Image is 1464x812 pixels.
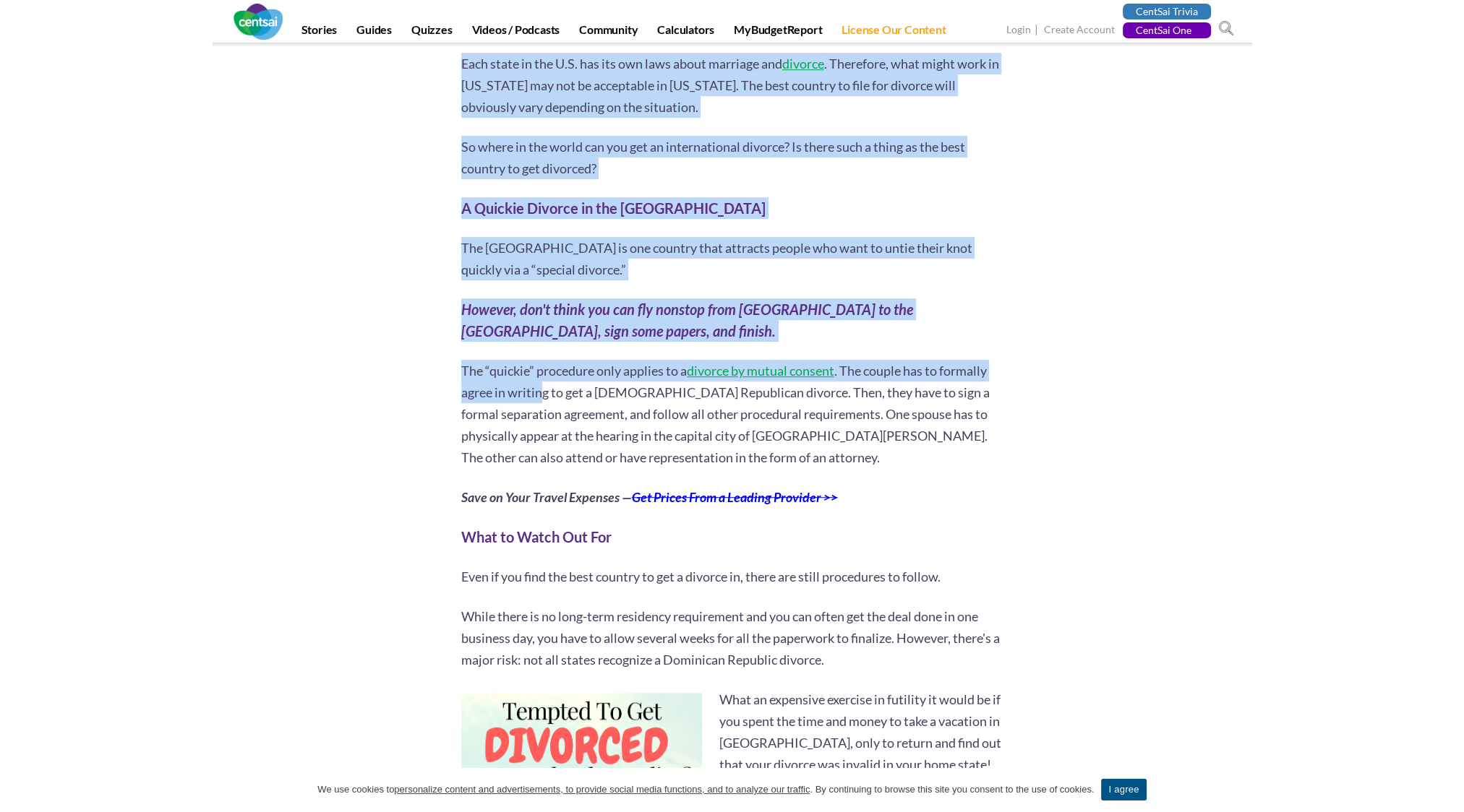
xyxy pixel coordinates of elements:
strong: A Quickie Divorce in the [GEOGRAPHIC_DATA] [461,199,766,217]
a: License Our Content [833,22,954,43]
a: Guides [348,22,401,43]
a: divorce by mutual consent [687,363,834,379]
a: I agree [1439,782,1453,797]
em: However, don't think you can fly nonstop from [GEOGRAPHIC_DATA] to the [GEOGRAPHIC_DATA], sign so... [461,301,913,340]
a: Videos / Podcasts [463,22,569,43]
a: MyBudgetReport [725,22,831,43]
a: divorce [782,56,824,72]
a: Community [570,22,646,43]
strong: What to Watch Out For [461,528,612,545]
span: | [1033,22,1042,38]
p: The [GEOGRAPHIC_DATA] is one country that attracts people who want to untie their knot quickly vi... [461,237,1003,280]
a: CentSai One [1123,22,1211,38]
a: I agree [1101,779,1146,800]
u: personalize content and advertisements, to provide social media functions, and to analyze our tra... [394,784,810,795]
p: Even if you find the best country to get a divorce in, there are still procedures to follow. [461,566,1003,587]
a: Get Prices From a Leading Provider >> [632,489,838,505]
p: Each state in the U.S. has its own laws about marriage and . Therefore, what might work in [US_ST... [461,53,1003,118]
a: Login [1006,23,1031,38]
em: Save on Your Travel Expenses — [461,489,838,505]
a: Stories [293,22,346,43]
a: Create Account [1044,23,1115,38]
p: The “quickie” procedure only applies to a . The couple has to formally agree in writing to get a ... [461,360,1003,468]
p: So where in the world can you get an international divorce? Is there such a thing as the best cou... [461,136,1003,179]
p: While there is no long-term residency requirement and you can often get the deal done in one busi... [461,605,1003,670]
a: CentSai Trivia [1123,4,1211,20]
span: We use cookies to . By continuing to browse this site you consent to the use of cookies. [317,782,1094,797]
img: CentSai [234,4,283,40]
a: Calculators [648,22,723,43]
a: Quizzes [403,22,461,43]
